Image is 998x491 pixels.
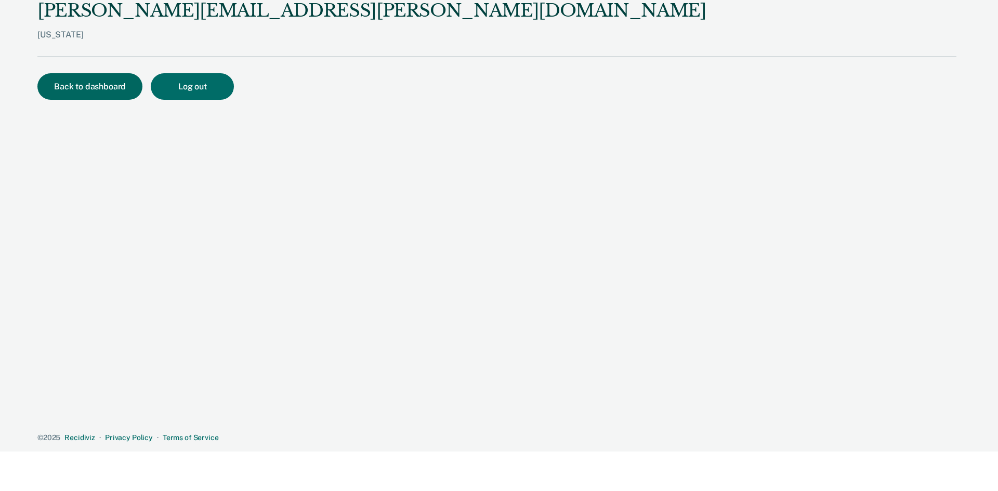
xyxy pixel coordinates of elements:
a: Terms of Service [163,433,219,442]
div: · · [37,433,956,442]
button: Log out [151,73,234,100]
a: Recidiviz [64,433,95,442]
a: Back to dashboard [37,83,151,91]
button: Back to dashboard [37,73,142,100]
div: [US_STATE] [37,30,706,56]
span: © 2025 [37,433,60,442]
a: Privacy Policy [105,433,153,442]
